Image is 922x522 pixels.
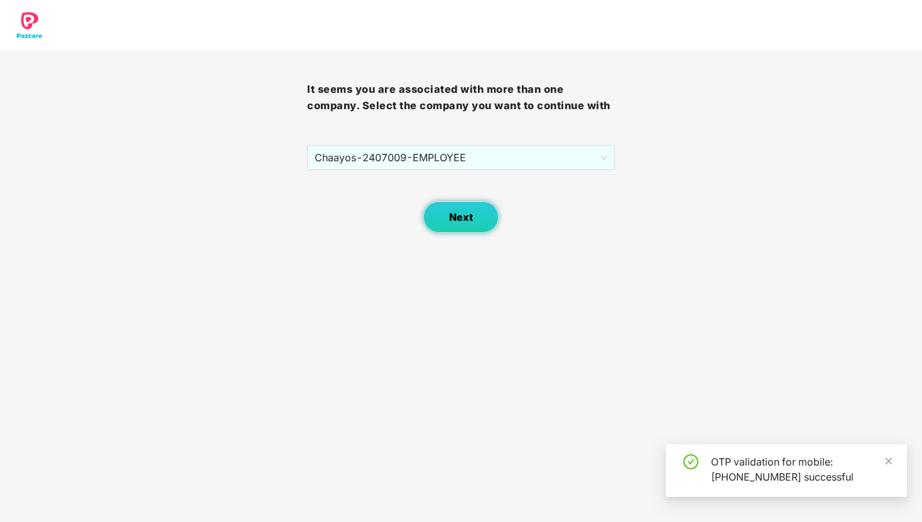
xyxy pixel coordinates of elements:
[423,201,499,233] button: Next
[449,211,473,223] span: Next
[315,146,607,169] span: Chaayos - 2407009 - EMPLOYEE
[307,82,614,114] h3: It seems you are associated with more than one company. Select the company you want to continue with
[711,454,892,484] div: OTP validation for mobile: [PHONE_NUMBER] successful
[683,454,698,469] span: check-circle
[884,457,893,466] span: close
